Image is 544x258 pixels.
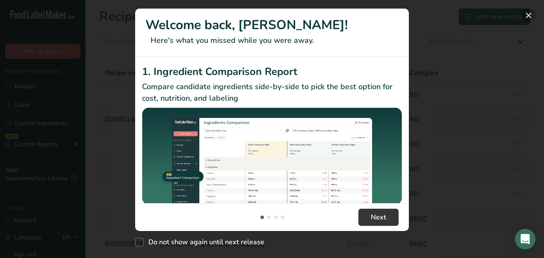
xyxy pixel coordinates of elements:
[358,209,399,226] button: Next
[142,108,402,205] img: Ingredient Comparison Report
[142,81,402,104] p: Compare candidate ingredients side-by-side to pick the best option for cost, nutrition, and labeling
[145,35,399,46] p: Here's what you missed while you were away.
[145,15,399,35] h1: Welcome back, [PERSON_NAME]!
[371,212,386,222] span: Next
[142,64,402,79] h2: 1. Ingredient Comparison Report
[515,229,535,249] div: Open Intercom Messenger
[144,238,264,246] span: Do not show again until next release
